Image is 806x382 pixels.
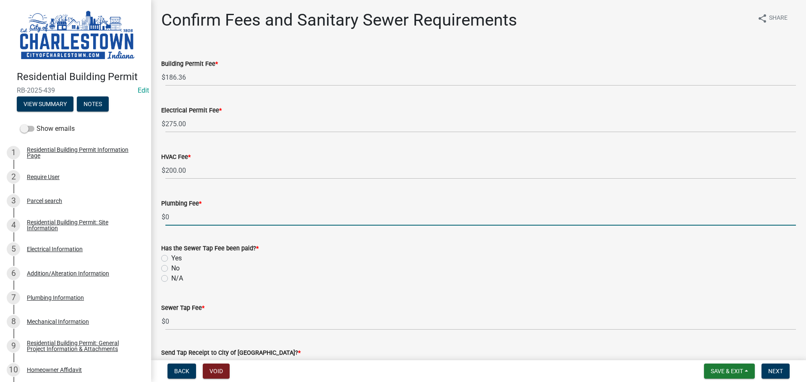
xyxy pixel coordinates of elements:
button: shareShare [751,10,794,26]
h4: Residential Building Permit [17,71,144,83]
label: HVAC Fee [161,154,191,160]
span: $ [161,162,166,179]
div: 9 [7,339,20,353]
label: Send Tap Receipt to City of [GEOGRAPHIC_DATA]? [161,350,301,356]
button: Back [167,364,196,379]
span: RB-2025-439 [17,86,134,94]
div: Addition/Alteration Information [27,270,109,276]
a: Edit [138,86,149,94]
div: Residential Building Permit: Site Information [27,219,138,231]
button: Notes [77,96,109,112]
label: Yes [171,253,182,263]
div: 7 [7,291,20,304]
label: Building Permit Fee [161,61,218,67]
button: Void [203,364,230,379]
h1: Confirm Fees and Sanitary Sewer Requirements [161,10,517,30]
div: Electrical Information [27,246,83,252]
span: Back [174,368,189,374]
span: Save & Exit [711,368,743,374]
label: Plumbing Fee [161,201,201,207]
button: Save & Exit [704,364,755,379]
i: share [757,13,767,23]
div: 5 [7,242,20,256]
span: $ [161,115,166,133]
button: Next [762,364,790,379]
button: View Summary [17,96,73,112]
label: Show emails [20,124,75,134]
img: City of Charlestown, Indiana [17,9,138,62]
label: Has the Sewer Tap Fee been paid? [161,246,259,252]
div: Homeowner Affidavit [27,367,82,373]
span: $ [161,69,166,86]
div: 1 [7,146,20,159]
div: Residential Building Permit Information Page [27,147,138,159]
span: Share [769,13,788,23]
div: Require User [27,174,60,180]
span: $ [161,313,166,330]
div: 4 [7,218,20,232]
wm-modal-confirm: Summary [17,101,73,108]
div: 10 [7,363,20,377]
label: No [171,263,180,273]
div: 2 [7,170,20,184]
label: Sewer Tap Fee [161,305,204,311]
div: 3 [7,194,20,208]
div: Residential Building Permit: General Project Information & Attachments [27,340,138,352]
label: N/A [171,273,183,283]
wm-modal-confirm: Notes [77,101,109,108]
span: $ [161,208,166,226]
label: Electrical Permit Fee [161,108,222,114]
div: 8 [7,315,20,328]
div: Mechanical Information [27,319,89,325]
div: 6 [7,267,20,280]
span: Next [768,368,783,374]
wm-modal-confirm: Edit Application Number [138,86,149,94]
div: Plumbing Information [27,295,84,301]
div: Parcel search [27,198,62,204]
